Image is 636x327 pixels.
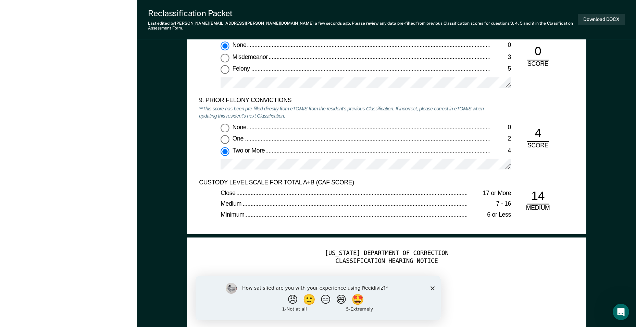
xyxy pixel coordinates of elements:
div: SCORE [522,60,554,68]
div: 4 [527,125,549,142]
div: CLASSIFICATION HEARING NOTICE [199,258,574,266]
span: None [232,123,248,130]
div: 0 [527,44,549,60]
div: 17 or More [468,190,511,197]
span: Felony [232,65,251,72]
div: SCORE [522,142,554,150]
div: Last edited by [PERSON_NAME][EMAIL_ADDRESS][PERSON_NAME][DOMAIN_NAME] . Please review any data pr... [148,21,578,31]
span: Minimum [221,211,246,218]
div: CAF Date: [DATE] [199,304,556,312]
button: Download DOCX [578,14,625,25]
input: None0 [221,42,229,51]
div: 2 [489,135,511,143]
div: Reclassification Packet [148,8,578,18]
input: Two or More4 [221,147,229,156]
em: **This score has been pre-filled directly from eTOMIS from the resident's previous Classification... [199,105,484,119]
div: [US_STATE] DEPARTMENT OF CORRECTION [199,250,574,258]
span: One [232,135,245,142]
div: 9. PRIOR FELONY CONVICTIONS [199,97,489,105]
div: 7 - 16 [468,201,511,208]
div: 0 [489,123,511,131]
div: 3 [489,53,511,61]
span: None [232,42,248,49]
span: a few seconds ago [315,21,350,26]
div: TOMIS ID: 00444544 Demorrius Niter [199,296,556,304]
div: CUSTODY LEVEL SCALE FOR TOTAL A+B (CAF SCORE) [199,179,489,186]
div: 4 [489,147,511,155]
span: Close [221,190,237,196]
div: 6 or Less [468,211,511,219]
iframe: Intercom live chat [613,304,629,320]
div: 0 [489,42,511,50]
span: Two or More [232,147,266,154]
input: None0 [221,123,229,132]
span: Medium [221,201,243,207]
div: 14 [527,188,549,205]
input: Felony5 [221,65,229,74]
input: One2 [221,135,229,144]
div: 5 [489,65,511,73]
input: Misdemeanor3 [221,53,229,62]
iframe: Survey by Kim from Recidiviz [196,276,441,320]
span: Misdemeanor [232,53,269,60]
div: MEDIUM [522,205,554,213]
